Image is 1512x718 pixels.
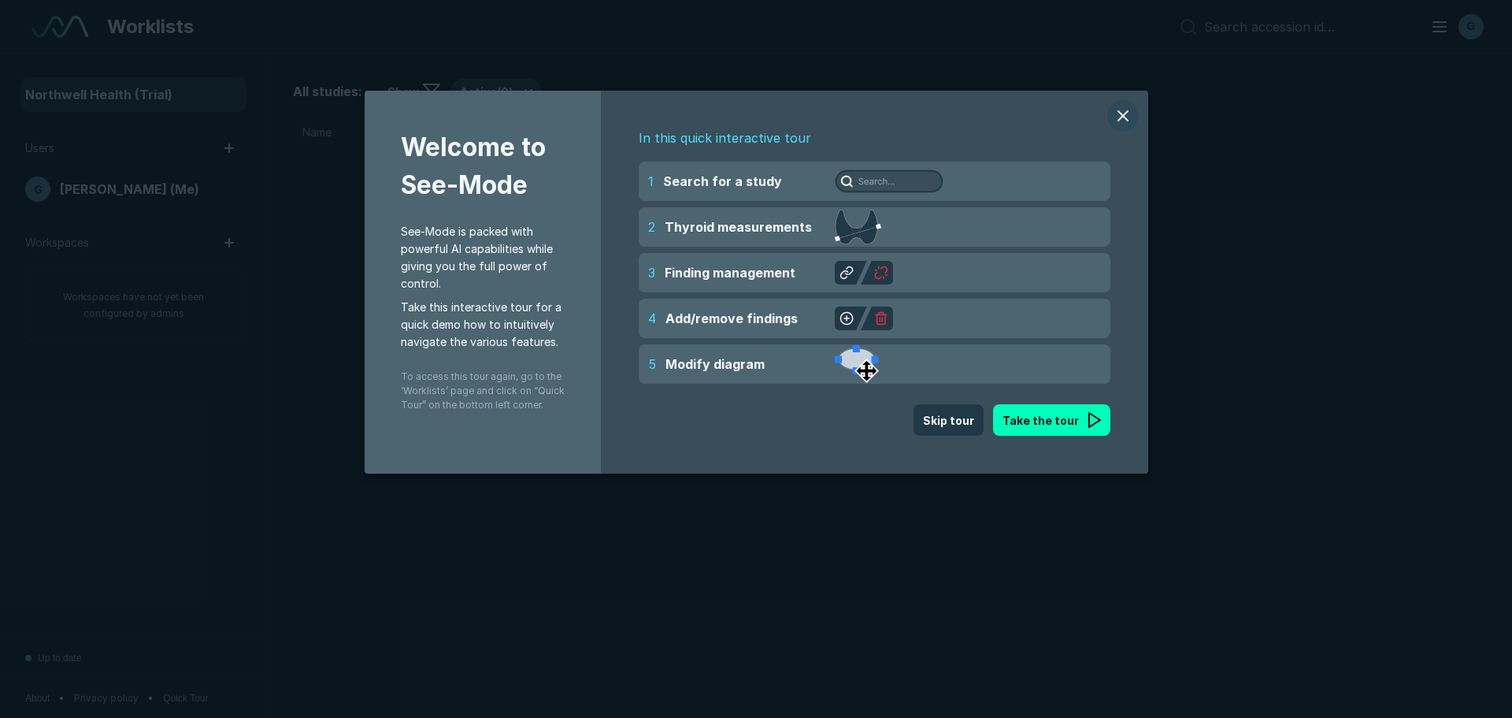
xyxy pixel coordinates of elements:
span: Search for a study [663,172,782,191]
button: Skip tour [913,404,984,436]
button: Take the tour [993,404,1110,436]
span: Finding management [665,263,795,282]
img: Modify diagram [835,345,879,383]
img: Add/remove findings [835,307,893,330]
span: In this quick interactive tour [639,128,1110,152]
img: Finding management [835,261,893,285]
span: 2 [648,218,655,236]
span: Welcome to See-Mode [401,128,565,223]
span: 3 [648,263,655,282]
span: Add/remove findings [665,309,798,328]
span: 5 [648,355,656,374]
span: Modify diagram [665,355,765,374]
img: Search for a study [835,169,943,193]
span: Thyroid measurements [665,218,812,236]
span: 1 [648,172,654,191]
span: See-Mode is packed with powerful AI capabilities while giving you the full power of control. [401,223,565,292]
div: modal [365,91,1148,474]
span: Take this interactive tour for a quick demo how to intuitively navigate the various features. [401,299,565,351]
span: 4 [648,309,656,328]
img: Thyroid measurements [835,210,881,244]
span: To access this tour again, go to the ‘Worklists’ page and click on “Quick Tour” on the bottom lef... [401,357,565,412]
